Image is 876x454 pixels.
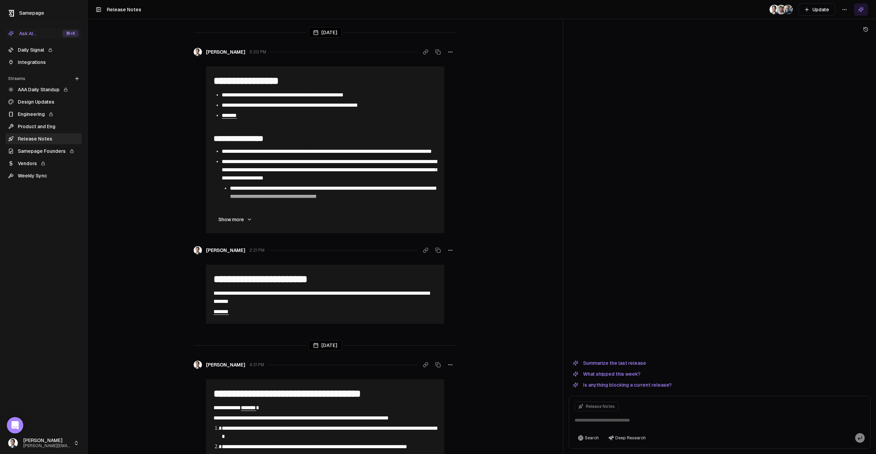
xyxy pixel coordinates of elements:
a: Product and Eng [5,121,82,132]
button: Deep Research [605,433,649,443]
button: Summarize the last release [569,359,650,367]
button: Update [798,3,835,16]
div: [DATE] [309,27,342,38]
img: _image [194,361,202,369]
img: _image [194,48,202,56]
a: Vendors [5,158,82,169]
img: _image [194,246,202,254]
img: _image [776,5,786,14]
span: 2:21 PM [249,248,265,253]
button: Is anything blocking a current release? [569,381,676,389]
span: Release Notes [107,7,141,12]
a: Engineering [5,109,82,120]
button: Ask AI...⌘+K [5,28,82,39]
button: [PERSON_NAME][PERSON_NAME][EMAIL_ADDRESS] [5,435,82,451]
button: Search [575,433,602,443]
img: 1695405595226.jpeg [783,5,793,14]
a: Samepage Founders [5,146,82,157]
img: _image [8,438,18,448]
img: _image [770,5,779,14]
span: [PERSON_NAME][EMAIL_ADDRESS] [23,443,71,449]
span: Release Notes [586,404,615,409]
div: ⌘ +K [62,30,79,37]
div: Streams [5,73,82,84]
div: [DATE] [309,340,342,350]
a: Weekly Sync [5,170,82,181]
div: Open Intercom Messenger [7,417,23,433]
a: Design Updates [5,96,82,107]
span: 5:20 PM [249,49,266,55]
a: Release Notes [5,133,82,144]
button: What shipped this week? [569,370,645,378]
div: Ask AI... [8,30,36,37]
a: AAA Daily Standup [5,84,82,95]
span: [PERSON_NAME] [206,247,245,254]
button: Show more [213,213,258,226]
span: [PERSON_NAME] [23,438,71,444]
a: Integrations [5,57,82,68]
span: Samepage [19,10,44,16]
a: Daily Signal [5,44,82,55]
span: [PERSON_NAME] [206,49,245,55]
span: 4:31 PM [249,362,264,368]
span: [PERSON_NAME] [206,361,245,368]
